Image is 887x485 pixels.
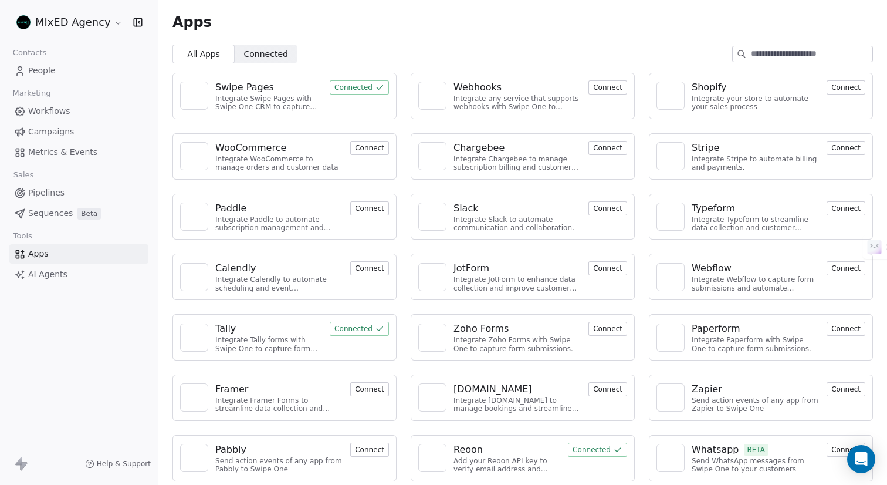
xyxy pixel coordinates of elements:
div: Webflow [692,261,732,275]
div: Calendly [215,261,256,275]
div: Typeform [692,201,735,215]
a: NA [180,444,208,472]
span: AI Agents [28,268,67,281]
a: Typeform [692,201,820,215]
a: Help & Support [85,459,151,469]
button: Connect [588,261,627,275]
a: Shopify [692,80,820,95]
a: NA [656,324,685,352]
img: NA [424,329,441,346]
span: Beta [77,208,101,220]
div: Reoon [453,443,483,457]
a: Tally [215,322,323,336]
a: Connected [330,82,389,93]
a: Connect [350,262,389,274]
div: Pabbly [215,443,246,457]
a: NA [180,142,208,170]
a: NA [418,203,446,231]
img: NA [662,147,679,165]
div: Integrate any service that supports webhooks with Swipe One to capture and automate data workflows. [453,95,581,112]
a: NA [656,444,685,472]
img: NA [185,389,203,406]
button: Connect [350,382,389,396]
div: Integrate JotForm to enhance data collection and improve customer engagement. [453,275,581,292]
a: Connect [827,142,865,153]
button: Connect [827,141,865,155]
a: JotForm [453,261,581,275]
img: NA [424,389,441,406]
button: Connect [350,201,389,215]
button: Connect [588,201,627,215]
button: Connect [588,382,627,396]
a: NA [180,383,208,412]
a: NA [418,383,446,412]
button: Connect [827,382,865,396]
a: Apps [9,244,148,264]
span: MIxED Agency [35,15,111,30]
a: NA [180,324,208,352]
div: Send action events of any app from Zapier to Swipe One [692,396,820,413]
div: Shopify [692,80,727,95]
div: Zoho Forms [453,322,509,336]
span: Metrics & Events [28,146,97,159]
a: Connect [350,203,389,214]
div: Integrate Zoho Forms with Swipe One to capture form submissions. [453,336,581,353]
div: Webhooks [453,80,502,95]
div: Zapier [692,382,722,396]
a: Connect [350,444,389,455]
a: People [9,61,148,80]
a: NA [418,263,446,291]
div: Chargebee [453,141,505,155]
a: NA [180,263,208,291]
div: Send WhatsApp messages from Swipe One to your customers [692,457,820,474]
button: Connect [588,322,627,336]
a: Connect [827,82,865,93]
span: Campaigns [28,126,74,138]
a: Connect [588,142,627,153]
div: Send action events of any app from Pabbly to Swipe One [215,457,343,474]
span: Marketing [8,85,56,102]
button: Connected [568,443,627,457]
div: Open Intercom Messenger [847,445,875,473]
a: WhatsappBETA [692,443,820,457]
a: Connect [588,383,627,395]
button: Connect [350,443,389,457]
a: NA [656,203,685,231]
img: NA [424,208,441,225]
a: Zapier [692,382,820,396]
div: Integrate Calendly to automate scheduling and event management. [215,275,343,292]
button: Connect [827,80,865,95]
img: NA [185,147,203,165]
div: Integrate Paddle to automate subscription management and customer engagement. [215,215,343,233]
a: WooCommerce [215,141,343,155]
div: Integrate Chargebee to manage subscription billing and customer data. [453,155,581,172]
button: Connect [827,443,865,457]
span: Sales [8,166,39,184]
a: NA [656,142,685,170]
div: Integrate Slack to automate communication and collaboration. [453,215,581,233]
img: NA [662,329,679,346]
img: NA [424,87,441,105]
div: Integrate Framer Forms to streamline data collection and customer engagement. [215,396,343,413]
div: Paddle [215,201,246,215]
a: Swipe Pages [215,80,323,95]
a: Connect [588,262,627,274]
a: Pipelines [9,183,148,203]
a: Stripe [692,141,820,155]
a: Webflow [692,261,820,275]
img: NA [662,449,679,467]
a: NA [418,142,446,170]
a: Connect [588,323,627,334]
div: Integrate Paperform with Swipe One to capture form submissions. [692,336,820,353]
a: NA [418,82,446,110]
div: Integrate Typeform to streamline data collection and customer engagement. [692,215,820,233]
button: Connect [827,322,865,336]
a: Framer [215,382,343,396]
img: NA [662,208,679,225]
span: Connected [244,48,288,60]
img: NA [185,449,203,467]
div: Framer [215,382,248,396]
a: NA [656,82,685,110]
div: Integrate [DOMAIN_NAME] to manage bookings and streamline scheduling. [453,396,581,413]
a: SequencesBeta [9,204,148,223]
